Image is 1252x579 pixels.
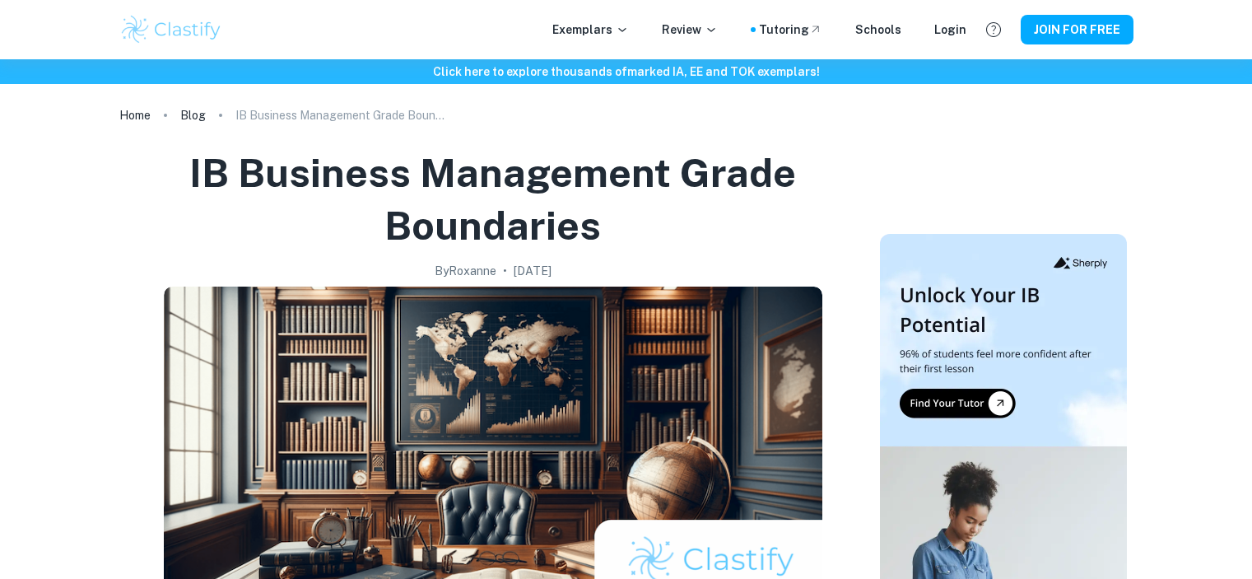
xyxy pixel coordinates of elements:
p: • [503,262,507,280]
button: JOIN FOR FREE [1021,15,1133,44]
a: Schools [855,21,901,39]
h6: Click here to explore thousands of marked IA, EE and TOK exemplars ! [3,63,1249,81]
h2: [DATE] [514,262,552,280]
a: Home [119,104,151,127]
h2: By Roxanne [435,262,496,280]
a: Blog [180,104,206,127]
p: Exemplars [552,21,629,39]
a: Login [934,21,966,39]
p: Review [662,21,718,39]
img: Clastify logo [119,13,224,46]
p: IB Business Management Grade Boundaries [235,106,449,124]
button: Help and Feedback [980,16,1008,44]
h1: IB Business Management Grade Boundaries [126,147,860,252]
a: Tutoring [759,21,822,39]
